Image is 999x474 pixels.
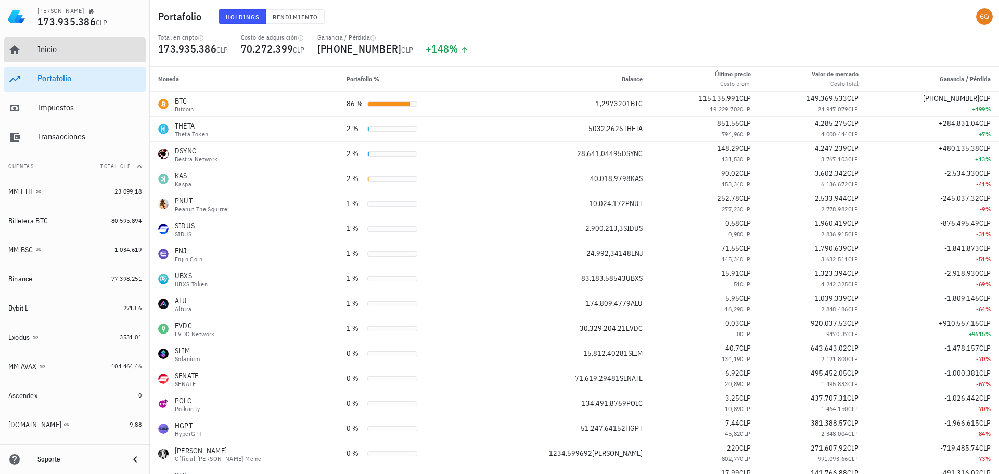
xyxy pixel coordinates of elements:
span: 80.595.894 [111,216,142,224]
span: % [985,105,991,113]
span: 4.285.275 [815,119,847,128]
span: 277,23 [722,205,740,213]
span: 45,82 [725,430,740,438]
span: 1.323.394 [815,268,847,278]
span: 1.790.639 [815,244,847,253]
a: Bybit L 2713,6 [4,296,146,321]
div: Impuestos [37,103,142,112]
div: -64 [875,304,991,314]
span: Portafolio % [347,75,379,83]
span: 3.767.103 [821,155,848,163]
span: 4.242.325 [821,280,848,288]
span: CLP [847,293,859,303]
span: 4.247.239 [815,144,847,153]
span: CLP [739,144,751,153]
span: 24.947.079 [818,105,848,113]
div: MM AVAX [8,362,37,371]
span: % [985,355,991,363]
span: Moneda [158,75,179,83]
span: THETA [623,124,643,133]
span: CLP [847,219,859,228]
div: PNUT-icon [158,199,169,209]
button: Holdings [219,9,266,24]
span: CLP [848,305,859,313]
div: SIDUS [175,231,195,237]
span: CLP [848,330,859,338]
span: 794,96 [722,130,740,138]
span: +480.135,38 [939,144,979,153]
span: 1.039.339 [815,293,847,303]
span: CLP [979,169,991,178]
span: -1.841.873 [944,244,979,253]
span: 920.037,53 [811,318,847,328]
span: 115.136.991 [699,94,739,103]
div: -9 [875,204,991,214]
span: CLP [847,368,859,378]
span: 10,89 [725,405,740,413]
div: EVDC-icon [158,324,169,334]
div: ENJ [175,246,202,256]
a: MM AVAX 104.464,46 [4,354,146,379]
span: CLP [739,244,751,253]
div: 86 % [347,98,363,109]
span: CLP [740,205,750,213]
span: CLP [847,169,859,178]
span: CLP [848,155,859,163]
span: 0,98 [728,230,740,238]
span: 173.935.386 [158,42,216,56]
div: Kaspa [175,181,191,187]
div: UBXS Token [175,281,208,287]
span: 2.121.800 [821,355,848,363]
span: 153,34 [722,180,740,188]
span: % [985,305,991,313]
span: % [985,230,991,238]
span: Ganancia / Pérdida [940,75,991,83]
span: 851,56 [717,119,739,128]
span: 252,78 [717,194,739,203]
span: CLP [979,244,991,253]
span: 134,19 [722,355,740,363]
div: -69 [875,279,991,289]
span: 0,68 [725,219,739,228]
div: Portafolio [37,73,142,83]
span: 10.024,172 [589,199,625,208]
div: +13 [875,154,991,164]
span: 15,91 [721,268,739,278]
th: Balance: Sin ordenar. Pulse para ordenar de forma ascendente. [476,67,651,92]
div: Destra Network [175,156,218,162]
div: Solanium [175,356,200,362]
div: Theta Token [175,131,208,137]
div: UBXS [175,271,208,281]
span: CLP [979,343,991,353]
span: 131,53 [722,155,740,163]
span: -876.495,49 [940,219,979,228]
div: +7 [875,129,991,139]
span: 3.602.342 [815,169,847,178]
div: ALU [175,296,191,306]
div: UBXS-icon [158,274,169,284]
button: Rendimiento [266,9,325,24]
span: CLP [848,255,859,263]
span: 2.900.213,3 [585,224,623,233]
div: EVDC Network [175,331,215,337]
span: CLP [979,368,991,378]
div: Ascendex [8,391,37,400]
div: THETA [175,121,208,131]
span: CLP [96,18,108,28]
div: 1 % [347,298,363,309]
span: -719.485,74 [940,443,979,453]
span: 145,34 [722,255,740,263]
span: -1.966.615 [944,418,979,428]
div: SLIM [175,345,200,356]
span: 1.960.419 [815,219,847,228]
span: % [449,42,458,56]
span: [PHONE_NUMBER] [317,42,402,56]
span: 381.388,57 [811,418,847,428]
div: Billetera BTC [8,216,48,225]
span: CLP [216,45,228,55]
div: Ganancia / Pérdida [317,33,413,42]
span: Balance [622,75,643,83]
span: CLP [979,293,991,303]
div: ALU-icon [158,299,169,309]
span: CLP [848,105,859,113]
